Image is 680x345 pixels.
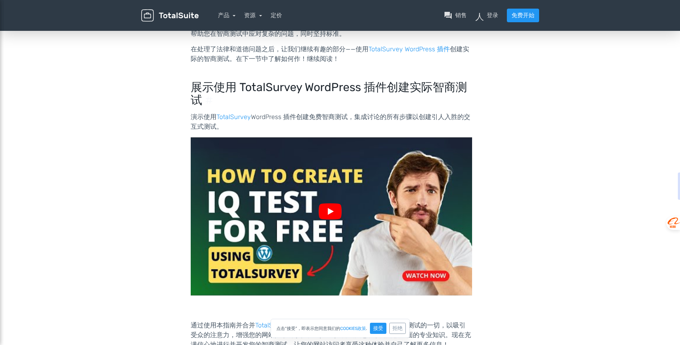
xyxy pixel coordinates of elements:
[217,113,251,121] a: TotalSurvey
[205,93,213,107] a: #
[475,11,484,20] span: 人
[141,9,199,22] img: WordPress 的 TotalSuite
[389,323,406,334] button: 拒绝
[191,80,467,107] font: 展示使用 TotalSurvey WordPress 插件创建实际智商测试
[244,12,262,19] a: 资源
[507,9,539,22] a: 免费开始
[191,112,472,132] p: 演示使用 WordPress 插件创建免费智商测试，集成讨论的所有步骤以创建引人入胜的交互式测试。
[271,11,282,20] a: 定价
[444,11,452,20] span: question_answer
[455,11,467,20] font: 销售
[191,44,472,64] p: 在处理了法律和道德问题之后，让我们继续有趣的部分——使用 创建实际的智商测试。在下一节中了解如何作！继续阅读！
[366,326,367,331] font: .
[487,11,498,20] font: 登录
[444,11,467,20] a: question_answer销售
[370,323,386,334] button: 接受
[475,11,498,20] a: 人登录
[340,326,366,331] a: Cookies政策
[276,326,340,331] font: 点击“接受”，即表示您同意我们的
[218,12,236,19] a: 产品
[368,45,450,53] a: TotalSurvey WordPress 插件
